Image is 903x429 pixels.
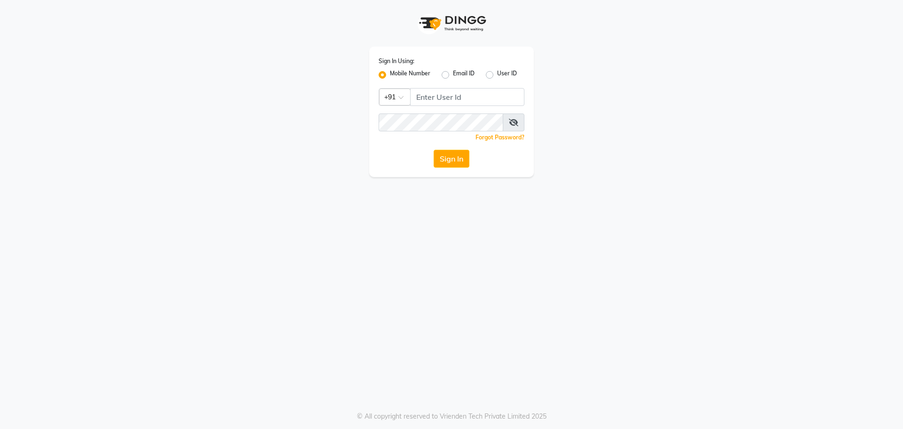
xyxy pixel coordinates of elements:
a: Forgot Password? [475,134,524,141]
input: Username [379,113,503,131]
label: Email ID [453,69,475,81]
label: Sign In Using: [379,57,414,65]
img: logo1.svg [414,9,489,37]
button: Sign In [434,150,469,168]
label: Mobile Number [390,69,430,81]
input: Username [410,88,524,106]
label: User ID [497,69,517,81]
